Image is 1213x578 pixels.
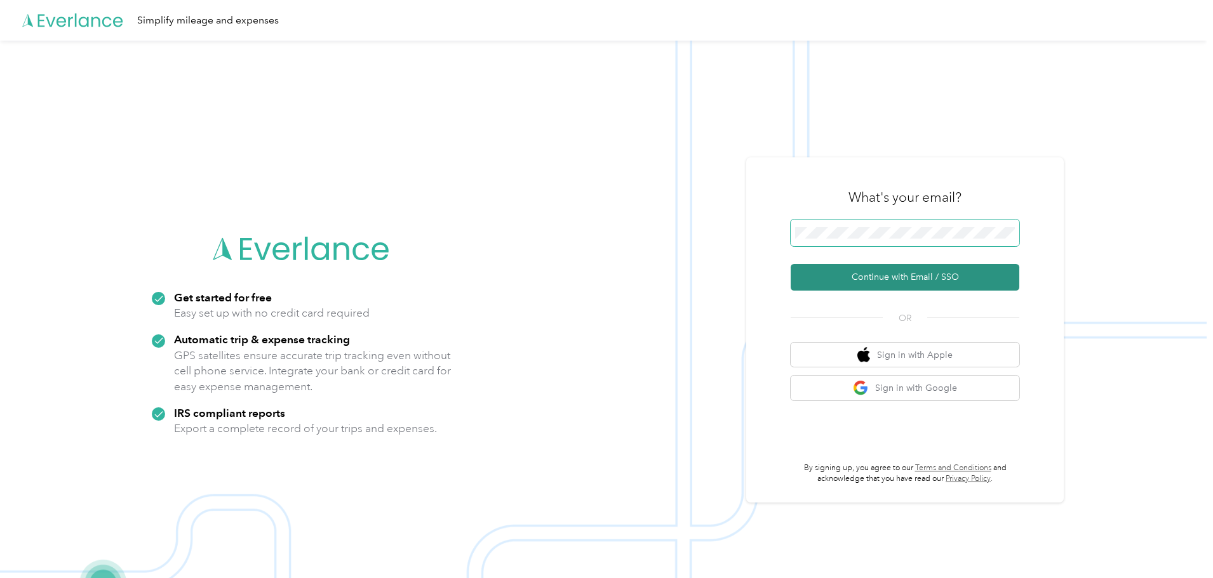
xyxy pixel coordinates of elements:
[853,380,869,396] img: google logo
[174,348,452,395] p: GPS satellites ensure accurate trip tracking even without cell phone service. Integrate your bank...
[915,463,991,473] a: Terms and Conditions
[174,291,272,304] strong: Get started for free
[791,343,1019,367] button: apple logoSign in with Apple
[791,376,1019,400] button: google logoSign in with Google
[174,332,350,346] strong: Automatic trip & expense tracking
[137,13,279,29] div: Simplify mileage and expenses
[174,305,370,321] p: Easy set up with no credit card required
[848,188,962,206] h3: What's your email?
[791,463,1019,485] p: By signing up, you agree to our and acknowledge that you have read our .
[883,312,927,325] span: OR
[791,264,1019,291] button: Continue with Email / SSO
[946,474,991,483] a: Privacy Policy
[174,421,437,437] p: Export a complete record of your trips and expenses.
[174,406,285,419] strong: IRS compliant reports
[857,347,870,363] img: apple logo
